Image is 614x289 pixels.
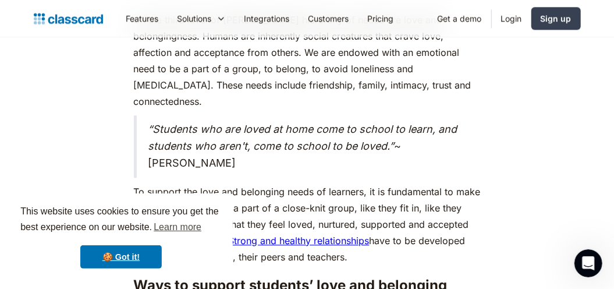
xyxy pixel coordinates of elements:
a: home [34,10,103,27]
a: Sign up [531,7,581,30]
a: learn more about cookies [152,218,203,236]
div: Solutions [168,5,235,31]
p: To support the love and belonging needs of learners, it is fundamental to make them feel like the... [134,184,481,265]
div: Solutions [178,12,212,24]
div: Sign up [541,12,572,24]
p: On the third level of [PERSON_NAME] hierarchy of needs are love and belongingness. Humans are inh... [134,12,481,110]
div: cookieconsent [9,193,233,280]
a: Pricing [359,5,403,31]
span: This website uses cookies to ensure you get the best experience on our website. [20,205,222,236]
a: Strong and healthy relationships [229,235,370,246]
a: Features [117,5,168,31]
a: Integrations [235,5,299,31]
a: dismiss cookie message [80,245,162,269]
iframe: Intercom live chat [574,249,602,277]
blockquote: ~ [PERSON_NAME] [134,115,481,177]
em: “Students who are loved at home come to school to learn, and students who aren't, come to school ... [148,123,457,152]
a: Login [492,5,531,31]
a: Customers [299,5,359,31]
a: Get a demo [428,5,491,31]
